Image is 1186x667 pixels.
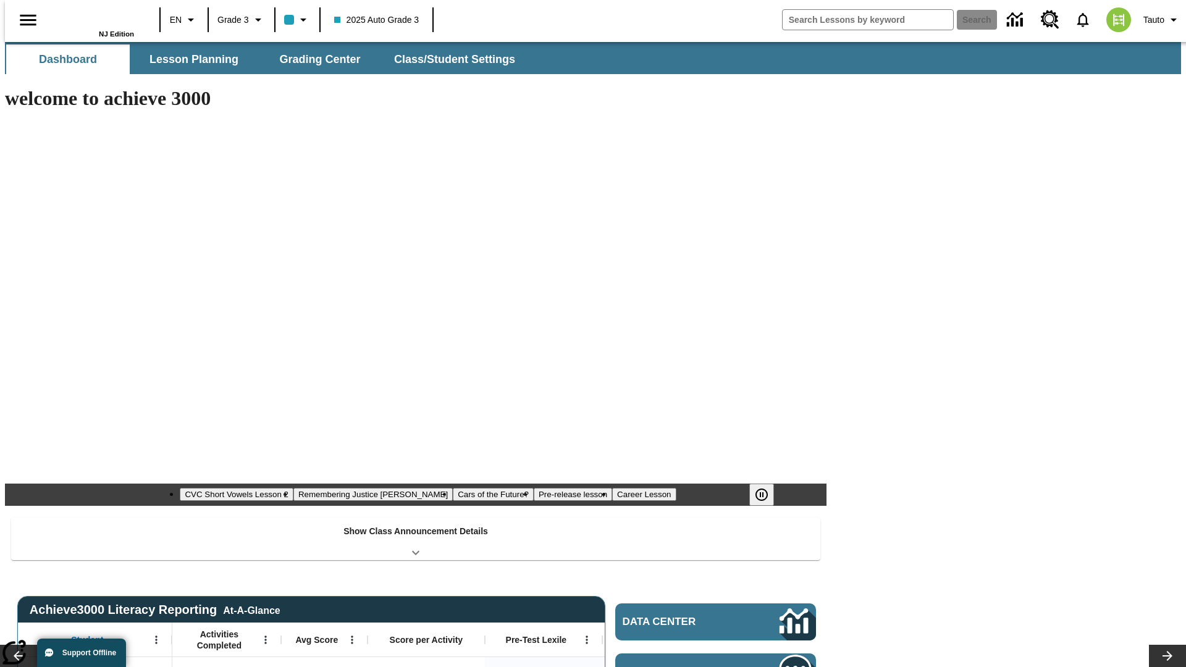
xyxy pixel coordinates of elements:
button: Slide 5 Career Lesson [612,488,676,501]
button: Support Offline [37,639,126,667]
button: Language: EN, Select a language [164,9,204,31]
span: Data Center [623,616,738,628]
button: Open side menu [10,2,46,38]
span: Dashboard [39,52,97,67]
button: Open Menu [256,631,275,649]
button: Lesson carousel, Next [1149,645,1186,667]
button: Open Menu [578,631,596,649]
a: Data Center [615,603,816,640]
div: SubNavbar [5,42,1181,74]
input: search field [783,10,953,30]
span: 2025 Auto Grade 3 [334,14,419,27]
button: Grade: Grade 3, Select a grade [212,9,271,31]
span: Activities Completed [179,629,260,651]
button: Class/Student Settings [384,44,525,74]
body: Maximum 600 characters Press Escape to exit toolbar Press Alt + F10 to reach toolbar [5,10,180,32]
button: Class color is light blue. Change class color [279,9,316,31]
button: Open Menu [343,631,361,649]
a: Data Center [999,3,1033,37]
a: Home [54,6,134,30]
button: Dashboard [6,44,130,74]
span: NJ Edition [99,30,134,38]
button: Slide 3 Cars of the Future? [453,488,534,501]
span: Pre-Test Lexile [506,634,567,645]
span: EN [170,14,182,27]
span: Tauto [1143,14,1164,27]
span: Avg Score [295,634,338,645]
button: Slide 1 CVC Short Vowels Lesson 2 [180,488,293,501]
button: Slide 2 Remembering Justice O'Connor [293,488,453,501]
button: Pause [749,484,774,506]
h1: welcome to achieve 3000 [5,87,826,110]
span: Class/Student Settings [394,52,515,67]
span: Grading Center [279,52,360,67]
div: SubNavbar [5,44,526,74]
p: Show Class Announcement Details [343,525,488,538]
span: Lesson Planning [149,52,238,67]
div: Home [54,4,134,38]
span: Score per Activity [390,634,463,645]
a: Resource Center, Will open in new tab [1033,3,1067,36]
button: Open Menu [147,631,166,649]
p: Announcements @#$%) at [DATE] 2:07:41 PM [5,10,180,32]
span: Grade 3 [217,14,249,27]
span: Student [71,634,103,645]
button: Slide 4 Pre-release lesson [534,488,612,501]
button: Lesson Planning [132,44,256,74]
button: Select a new avatar [1099,4,1138,36]
img: avatar image [1106,7,1131,32]
button: Profile/Settings [1138,9,1186,31]
span: Achieve3000 Literacy Reporting [30,603,280,617]
div: Show Class Announcement Details [11,518,820,560]
button: Grading Center [258,44,382,74]
div: At-A-Glance [223,603,280,616]
span: Support Offline [62,648,116,657]
a: Notifications [1067,4,1099,36]
div: Pause [749,484,786,506]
